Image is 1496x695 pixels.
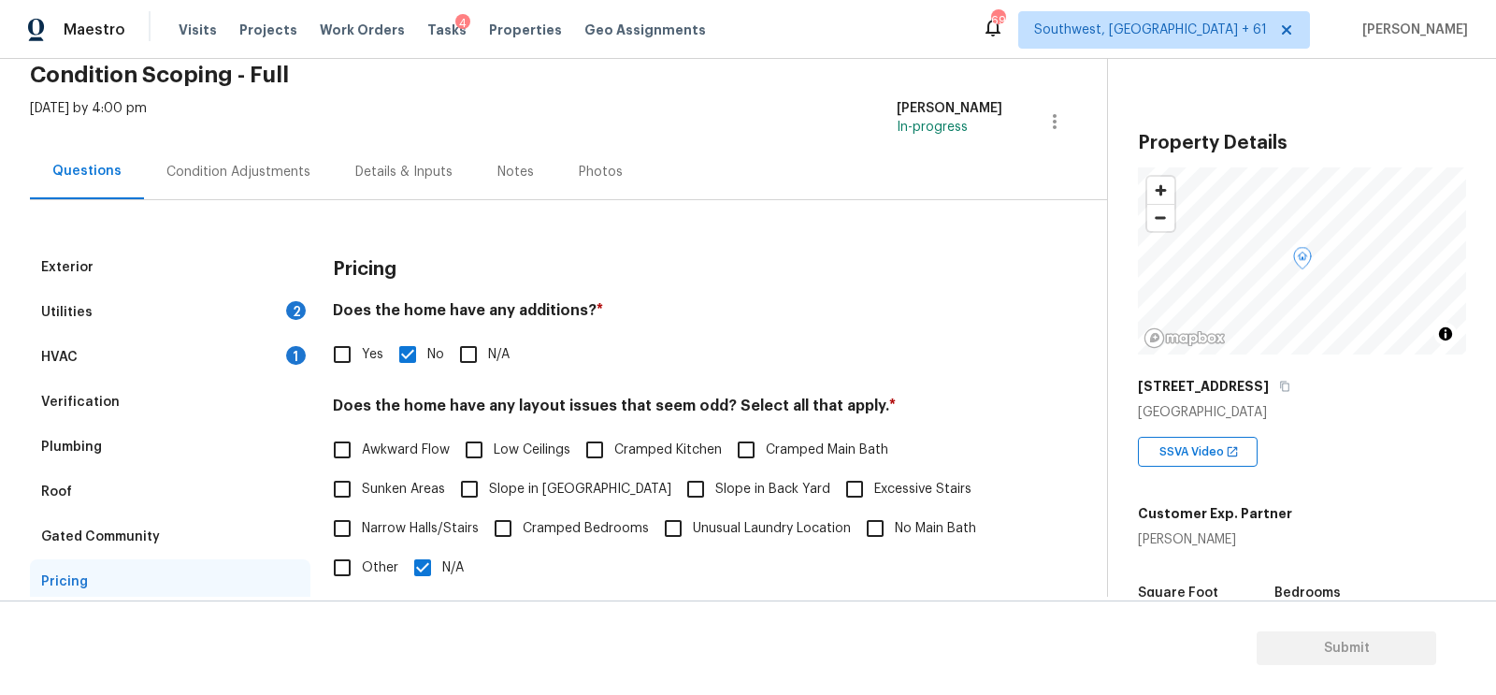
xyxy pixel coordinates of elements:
[1440,324,1451,344] span: Toggle attribution
[579,163,623,181] div: Photos
[1138,377,1269,396] h5: [STREET_ADDRESS]
[41,303,93,322] div: Utilities
[766,441,888,460] span: Cramped Main Bath
[41,528,160,546] div: Gated Community
[30,99,147,144] div: [DATE] by 4:00 pm
[1138,167,1466,355] canvas: Map
[693,519,851,539] span: Unusual Laundry Location
[362,519,479,539] span: Narrow Halls/Stairs
[897,121,968,134] span: In-progress
[488,345,510,365] span: N/A
[1147,177,1174,204] button: Zoom in
[333,260,396,279] h3: Pricing
[1159,442,1231,461] span: SSVA Video
[895,519,976,539] span: No Main Bath
[427,23,467,36] span: Tasks
[614,441,722,460] span: Cramped Kitchen
[362,558,398,578] span: Other
[41,348,78,367] div: HVAC
[1144,327,1226,349] a: Mapbox homepage
[64,21,125,39] span: Maestro
[1226,445,1239,458] img: Open In New Icon
[239,21,297,39] span: Projects
[1355,21,1468,39] span: [PERSON_NAME]
[442,558,464,578] span: N/A
[715,480,830,500] span: Slope in Back Yard
[41,438,102,456] div: Plumbing
[1138,504,1292,523] h5: Customer Exp. Partner
[179,21,217,39] span: Visits
[320,21,405,39] span: Work Orders
[1147,204,1174,231] button: Zoom out
[355,163,453,181] div: Details & Inputs
[333,301,1002,327] h4: Does the home have any additions?
[1138,437,1258,467] div: SSVA Video
[333,397,1002,423] h4: Does the home have any layout issues that seem odd? Select all that apply.
[1034,21,1267,39] span: Southwest, [GEOGRAPHIC_DATA] + 61
[1147,205,1174,231] span: Zoom out
[166,163,310,181] div: Condition Adjustments
[1293,247,1312,276] div: Map marker
[286,346,306,365] div: 1
[494,441,570,460] span: Low Ceilings
[41,572,88,591] div: Pricing
[991,11,1004,30] div: 692
[362,441,450,460] span: Awkward Flow
[41,393,120,412] div: Verification
[1138,586,1218,600] h5: Square Foot
[52,162,122,181] div: Questions
[455,14,470,33] div: 4
[897,99,1002,118] div: [PERSON_NAME]
[1276,378,1293,395] button: Copy Address
[41,258,93,277] div: Exterior
[874,480,971,500] span: Excessive Stairs
[1138,403,1466,422] div: [GEOGRAPHIC_DATA]
[497,163,534,181] div: Notes
[489,21,562,39] span: Properties
[1138,134,1466,152] h3: Property Details
[1138,530,1292,549] div: [PERSON_NAME]
[362,480,445,500] span: Sunken Areas
[427,345,444,365] span: No
[286,301,306,320] div: 2
[584,21,706,39] span: Geo Assignments
[1434,323,1457,345] button: Toggle attribution
[30,65,1107,84] h2: Condition Scoping - Full
[362,345,383,365] span: Yes
[523,519,649,539] span: Cramped Bedrooms
[1274,586,1341,600] h5: Bedrooms
[489,480,671,500] span: Slope in [GEOGRAPHIC_DATA]
[41,483,72,501] div: Roof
